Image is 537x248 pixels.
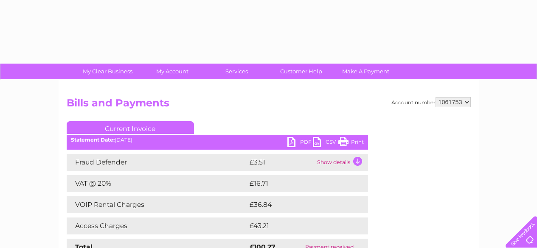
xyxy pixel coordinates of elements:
a: My Account [137,64,207,79]
a: Print [338,137,364,149]
td: VOIP Rental Charges [67,196,247,213]
td: Fraud Defender [67,154,247,171]
a: Customer Help [266,64,336,79]
a: Services [202,64,272,79]
td: Show details [315,154,368,171]
td: VAT @ 20% [67,175,247,192]
h2: Bills and Payments [67,97,471,113]
div: [DATE] [67,137,368,143]
td: £43.21 [247,217,350,234]
td: £3.51 [247,154,315,171]
b: Statement Date: [71,137,115,143]
a: My Clear Business [73,64,143,79]
td: Access Charges [67,217,247,234]
a: Make A Payment [331,64,401,79]
a: Current Invoice [67,121,194,134]
a: PDF [287,137,313,149]
td: £16.71 [247,175,349,192]
a: CSV [313,137,338,149]
div: Account number [391,97,471,107]
td: £36.84 [247,196,351,213]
